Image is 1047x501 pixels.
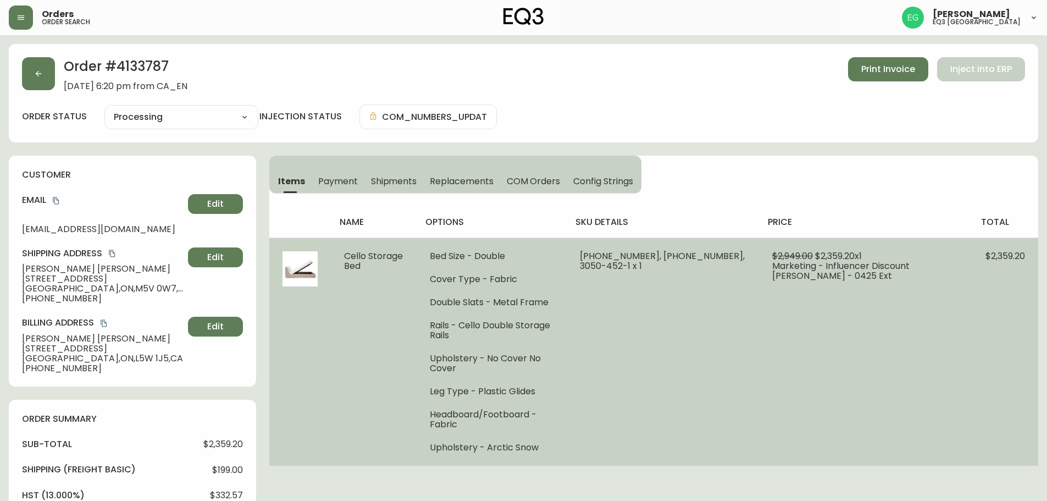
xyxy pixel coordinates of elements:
span: [STREET_ADDRESS] [22,344,184,354]
button: Print Invoice [848,57,928,81]
h4: sku details [575,216,750,228]
span: $2,359.20 [203,439,243,449]
button: copy [98,318,109,329]
img: logo [503,8,544,25]
span: $2,359.20 [985,250,1025,262]
h4: Shipping Address [22,247,184,260]
span: [GEOGRAPHIC_DATA] , ON , L5W 1J5 , CA [22,354,184,364]
span: Edit [207,321,224,333]
h4: Billing Address [22,317,184,329]
span: [STREET_ADDRESS] [22,274,184,284]
span: Print Invoice [861,63,915,75]
span: [GEOGRAPHIC_DATA] , ON , M5V 0W7 , CA [22,284,184,294]
li: Headboard/Footboard - Fabric [430,410,553,430]
h5: eq3 [GEOGRAPHIC_DATA] [933,19,1021,25]
img: 45241420-8630-4ac5-a831-cec8f4bef19eOptional[cello-queen-fabric-storage-bed].jpg [282,251,318,287]
span: $2,359.20 x 1 [815,250,862,262]
h4: order summary [22,413,243,425]
button: Edit [188,317,243,337]
span: [DATE] 6:20 pm from CA_EN [64,81,187,91]
h4: Shipping ( Freight Basic ) [22,464,136,476]
span: Replacements [430,175,493,187]
span: Items [278,175,305,187]
h4: price [768,216,963,228]
span: [PHONE_NUMBER] [22,294,184,304]
span: Orders [42,10,74,19]
span: Cello Storage Bed [344,250,403,272]
span: [PERSON_NAME] [PERSON_NAME] [22,334,184,344]
img: db11c1629862fe82d63d0774b1b54d2b [902,7,924,29]
span: $332.57 [210,491,243,500]
li: Bed Size - Double [430,251,553,261]
span: Marketing - Influencer Discount [PERSON_NAME] - 0425 Ext [772,260,910,282]
h4: total [981,216,1029,228]
span: [PERSON_NAME] [933,10,1010,19]
li: Rails - Cello Double Storage Rails [430,321,553,340]
span: [PHONE_NUMBER], [PHONE_NUMBER], 3050-452-1 x 1 [580,250,745,272]
span: [PHONE_NUMBER] [22,364,184,373]
li: Cover Type - Fabric [430,274,553,284]
span: $199.00 [212,465,243,475]
button: Edit [188,194,243,214]
span: $2,949.00 [772,250,813,262]
h4: sub-total [22,438,72,450]
span: Edit [207,198,224,210]
span: COM Orders [507,175,561,187]
span: Shipments [371,175,417,187]
span: [EMAIL_ADDRESS][DOMAIN_NAME] [22,224,184,234]
h4: name [340,216,408,228]
button: copy [107,248,118,259]
li: Double Slats - Metal Frame [430,298,553,307]
h4: customer [22,169,243,181]
span: Edit [207,251,224,263]
h4: options [425,216,558,228]
button: copy [51,195,62,206]
span: Config Strings [573,175,633,187]
h5: order search [42,19,90,25]
li: Upholstery - Arctic Snow [430,443,553,453]
label: order status [22,111,87,123]
h2: Order # 4133787 [64,57,187,81]
span: Payment [318,175,358,187]
li: Leg Type - Plastic Glides [430,387,553,397]
span: [PERSON_NAME] [PERSON_NAME] [22,264,184,274]
li: Upholstery - No Cover No Cover [430,354,553,373]
button: Edit [188,247,243,267]
h4: injection status [259,111,342,123]
h4: Email [22,194,184,206]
